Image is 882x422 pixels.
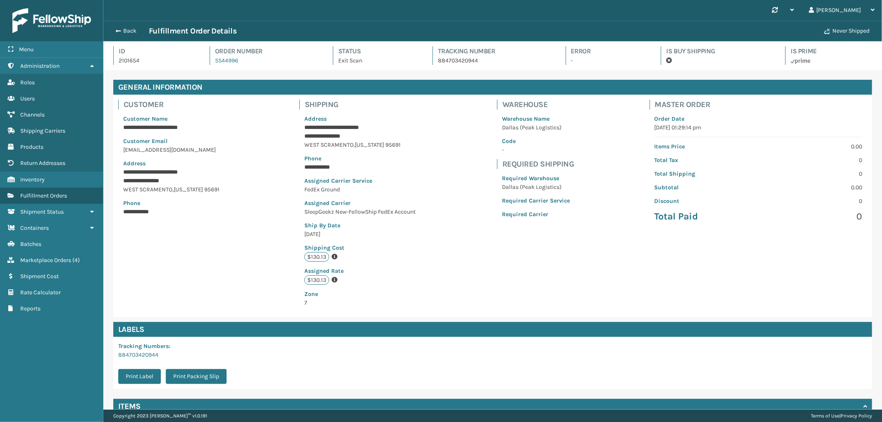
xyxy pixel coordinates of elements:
[20,305,41,312] span: Reports
[123,186,172,193] span: WEST SCRAMENTO
[304,230,417,238] p: [DATE]
[304,115,327,122] span: Address
[72,257,80,264] span: ( 4 )
[118,369,161,384] button: Print Label
[763,169,862,178] p: 0
[571,56,646,65] p: -
[304,176,417,185] p: Assigned Carrier Service
[12,8,91,33] img: logo
[763,210,862,223] p: 0
[502,100,575,110] h4: Warehouse
[172,186,174,193] span: ,
[502,159,575,169] h4: Required Shipping
[20,79,35,86] span: Roles
[20,176,45,183] span: Inventory
[841,413,872,419] a: Privacy Policy
[571,46,646,56] h4: Error
[113,80,872,95] h4: General Information
[304,221,417,230] p: Ship By Date
[666,46,770,56] h4: Is Buy Shipping
[502,210,570,219] p: Required Carrier
[811,410,872,422] div: |
[819,23,875,39] button: Never Shipped
[20,111,45,118] span: Channels
[20,273,59,280] span: Shipment Cost
[20,160,65,167] span: Return Addresses
[763,197,862,205] p: 0
[502,145,570,154] p: -
[19,46,33,53] span: Menu
[124,100,225,110] h4: Customer
[304,267,417,275] p: Assigned Rate
[502,123,570,132] p: Dallas (Peak Logistics)
[354,141,355,148] span: ,
[20,143,43,150] span: Products
[215,57,238,64] a: SS44996
[824,29,830,34] i: Never Shipped
[123,137,220,145] p: Customer Email
[20,62,60,69] span: Administration
[20,208,64,215] span: Shipment Status
[20,95,35,102] span: Users
[20,289,61,296] span: Rate Calculator
[166,369,227,384] button: Print Packing Slip
[20,127,65,134] span: Shipping Carriers
[118,401,141,411] h4: Items
[304,290,417,306] span: 7
[655,183,753,192] p: Subtotal
[204,186,220,193] span: 95691
[119,56,195,65] p: 2101654
[502,183,570,191] p: Dallas (Peak Logistics)
[304,290,417,298] p: Zone
[304,185,417,194] p: FedEx Ground
[338,46,418,56] h4: Status
[338,56,418,65] p: Exit Scan
[655,114,863,123] p: Order Date
[655,197,753,205] p: Discount
[655,100,868,110] h4: Master Order
[385,141,401,148] span: 95691
[113,410,207,422] p: Copyright 2023 [PERSON_NAME]™ v 1.0.191
[655,169,753,178] p: Total Shipping
[763,156,862,165] p: 0
[502,114,570,123] p: Warehouse Name
[791,46,872,56] h4: Is Prime
[149,26,237,36] h3: Fulfillment Order Details
[304,243,417,252] p: Shipping Cost
[304,207,417,216] p: SleepGeekz New-FellowShip FedEx Account
[763,183,862,192] p: 0.00
[123,199,220,207] p: Phone
[119,46,195,56] h4: Id
[763,142,862,151] p: 0.00
[123,114,220,123] p: Customer Name
[20,257,71,264] span: Marketplace Orders
[20,224,49,231] span: Containers
[655,123,863,132] p: [DATE] 01:29:14 pm
[123,160,146,167] span: Address
[304,141,354,148] span: WEST SCRAMENTO
[438,46,551,56] h4: Tracking Number
[174,186,203,193] span: [US_STATE]
[20,241,41,248] span: Batches
[355,141,384,148] span: [US_STATE]
[123,145,220,154] p: [EMAIL_ADDRESS][DOMAIN_NAME]
[304,252,329,262] p: $130.13
[502,174,570,183] p: Required Warehouse
[304,199,417,207] p: Assigned Carrier
[113,322,872,337] h4: Labels
[304,275,329,285] p: $130.13
[118,343,170,350] span: Tracking Numbers :
[502,137,570,145] p: Code
[111,27,149,35] button: Back
[655,156,753,165] p: Total Tax
[215,46,318,56] h4: Order Number
[655,142,753,151] p: Items Price
[502,196,570,205] p: Required Carrier Service
[20,192,67,199] span: Fulfillment Orders
[304,154,417,163] p: Phone
[438,56,551,65] p: 884703420944
[811,413,839,419] a: Terms of Use
[118,351,158,358] a: 884703420944
[655,210,753,223] p: Total Paid
[305,100,422,110] h4: Shipping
